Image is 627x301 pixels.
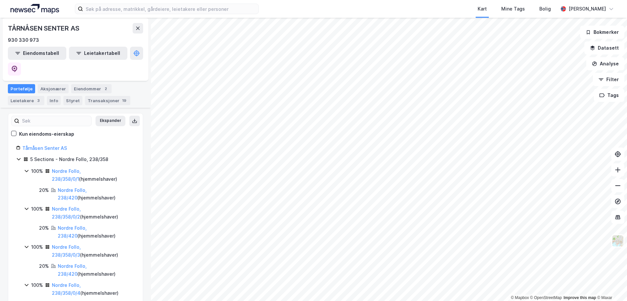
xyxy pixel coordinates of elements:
div: Info [47,96,61,105]
button: Eiendomstabell [8,47,66,60]
div: 20% [39,224,49,232]
iframe: Chat Widget [594,269,627,301]
div: 5 Sections - Nordre Follo, 238/358 [30,155,108,163]
div: Eiendommer [71,84,112,93]
div: ( hjemmelshaver ) [52,243,135,259]
div: 2 [102,85,109,92]
div: Aksjonærer [38,84,69,93]
div: Portefølje [8,84,35,93]
div: 100% [31,243,43,251]
a: Nordre Follo, 238/420 [58,187,87,201]
div: 20% [39,262,49,270]
div: Kun eiendoms-eierskap [19,130,74,138]
div: 100% [31,281,43,289]
a: Nordre Follo, 238/358/0/1 [52,168,81,182]
a: OpenStreetMap [530,295,562,300]
button: Tags [594,89,624,102]
div: Leietakere [8,96,44,105]
a: Nordre Follo, 238/358/0/3 [52,244,81,258]
button: Analyse [586,57,624,70]
div: ( hjemmelshaver ) [58,186,135,202]
div: Styret [63,96,82,105]
div: Mine Tags [501,5,525,13]
img: Z [612,235,624,247]
a: Improve this map [564,295,596,300]
button: Datasett [584,41,624,55]
div: ( hjemmelshaver ) [52,167,135,183]
input: Søk [19,116,91,126]
div: 3 [35,97,42,104]
div: ( hjemmelshaver ) [58,262,135,278]
div: ( hjemmelshaver ) [52,281,135,297]
div: Bolig [539,5,551,13]
div: 100% [31,167,43,175]
a: Nordre Follo, 238/420 [58,263,87,277]
a: Mapbox [511,295,529,300]
a: Nordre Follo, 238/420 [58,225,87,239]
a: Nordre Follo, 238/358/0/2 [52,206,81,220]
div: [PERSON_NAME] [569,5,606,13]
div: Transaksjoner [85,96,130,105]
button: Leietakertabell [69,47,127,60]
div: 20% [39,186,49,194]
div: TÅRNÅSEN SENTER AS [8,23,80,34]
a: Nordre Follo, 238/358/0/4 [52,282,81,296]
button: Ekspander [96,116,125,126]
button: Bokmerker [580,26,624,39]
button: Filter [593,73,624,86]
div: 930 330 973 [8,36,39,44]
div: Kart [478,5,487,13]
a: Tårnåsen Senter AS [22,145,67,151]
input: Søk på adresse, matrikkel, gårdeiere, leietakere eller personer [83,4,258,14]
img: logo.a4113a55bc3d86da70a041830d287a7e.svg [11,4,59,14]
div: ( hjemmelshaver ) [52,205,135,221]
div: ( hjemmelshaver ) [58,224,135,240]
div: 19 [121,97,128,104]
div: 100% [31,205,43,213]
